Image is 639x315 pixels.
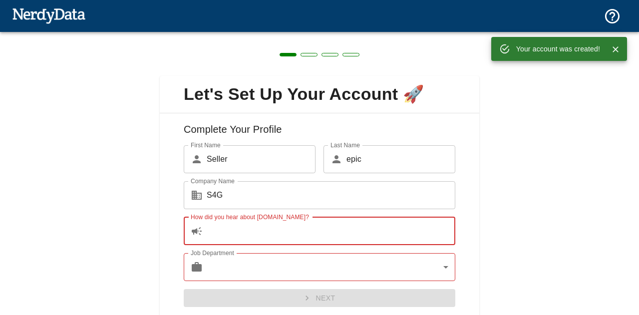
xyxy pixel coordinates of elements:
label: Last Name [330,141,360,149]
label: Job Department [191,249,234,257]
button: Close [608,42,623,57]
label: How did you hear about [DOMAIN_NAME]? [191,213,309,221]
label: First Name [191,141,221,149]
button: Support and Documentation [598,1,627,31]
span: Let's Set Up Your Account 🚀 [168,84,471,105]
img: NerdyData.com [12,5,85,25]
div: Your account was created! [516,40,600,58]
label: Company Name [191,177,235,185]
h6: Complete Your Profile [168,121,471,145]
